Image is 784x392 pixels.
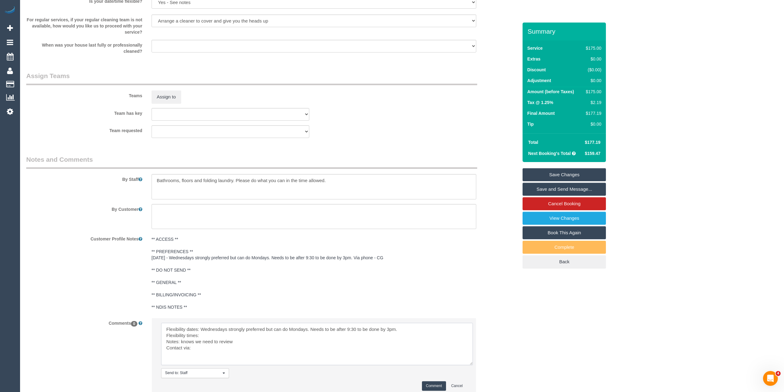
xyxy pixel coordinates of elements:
iframe: Intercom live chat [763,371,778,386]
div: $0.00 [583,121,601,127]
label: Final Amount [527,110,555,116]
div: $0.00 [583,77,601,84]
label: Discount [527,67,546,73]
span: 0 [131,321,137,327]
label: Customer Profile Notes [22,234,147,242]
label: Tip [527,121,534,127]
label: Extras [527,56,540,62]
label: By Customer [22,204,147,212]
span: $177.19 [585,140,601,145]
label: Service [527,45,543,51]
span: Send to: Staff [165,370,221,376]
label: Amount (before Taxes) [527,89,574,95]
strong: Next Booking's Total [528,151,571,156]
legend: Assign Teams [26,71,477,85]
img: Automaid Logo [4,6,16,15]
h3: Summary [528,28,603,35]
div: $175.00 [583,89,601,95]
strong: Total [528,140,538,145]
label: Team requested [22,125,147,134]
label: Adjustment [527,77,551,84]
a: Back [523,255,606,268]
button: Send to: Staff [161,368,229,378]
a: Book This Again [523,226,606,239]
a: Cancel Booking [523,197,606,210]
a: Save Changes [523,168,606,181]
div: $2.19 [583,99,601,106]
a: Save and Send Message... [523,183,606,196]
label: When was your house last fully or professionally cleaned? [22,40,147,54]
div: $177.19 [583,110,601,116]
label: Teams [22,90,147,99]
label: Comments [22,318,147,326]
button: Assign to [152,90,181,103]
label: For regular services, if your regular cleaning team is not available, how would you like us to pr... [22,15,147,35]
legend: Notes and Comments [26,155,477,169]
label: Tax @ 1.25% [527,99,553,106]
a: View Changes [523,212,606,225]
div: ($0.00) [583,67,601,73]
pre: ** ACCESS ** ** PREFERENCES ** [DATE] - Wednesdays strongly preferred but can do Mondays. Needs t... [152,236,476,310]
span: $159.47 [585,151,601,156]
button: Cancel [447,381,467,391]
div: $175.00 [583,45,601,51]
button: Comment [422,381,446,391]
div: $0.00 [583,56,601,62]
span: 4 [776,371,781,376]
label: By Staff [22,174,147,182]
label: Team has key [22,108,147,116]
